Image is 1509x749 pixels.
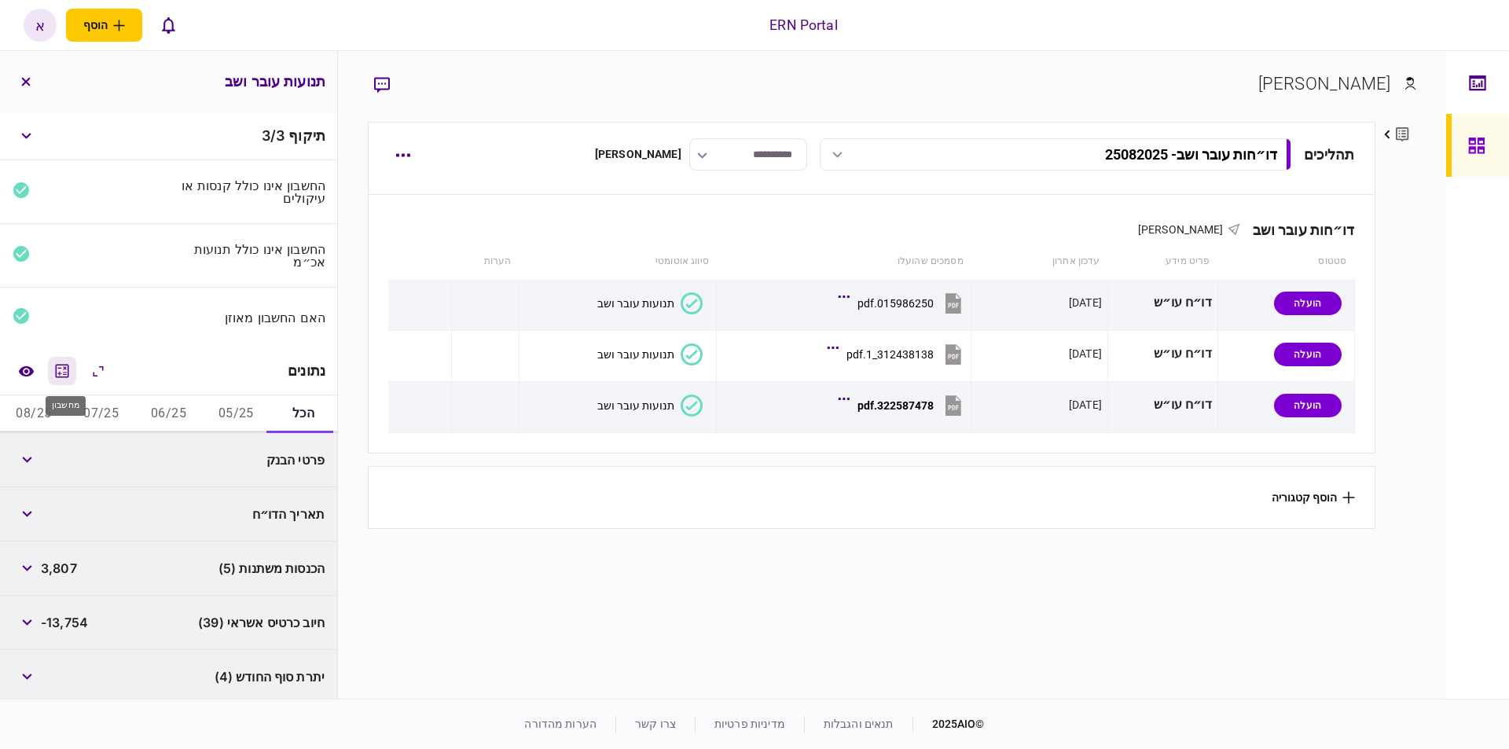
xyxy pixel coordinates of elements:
button: 07/25 [68,395,135,433]
span: תיקוף [288,127,325,144]
div: [PERSON_NAME] [595,146,681,163]
button: 015986250.pdf [842,285,965,321]
button: תנועות עובר ושב [597,343,703,365]
div: נתונים [288,363,325,379]
div: תאריך הדו״ח [175,508,325,520]
th: הערות [451,244,519,280]
a: הערות מהדורה [524,718,597,730]
th: עדכון אחרון [971,244,1108,280]
div: תהליכים [1304,144,1355,165]
span: חיוב כרטיס אשראי (39) [198,613,325,632]
button: פתח תפריט להוספת לקוח [66,9,142,42]
div: תנועות עובר ושב [597,297,674,310]
div: הועלה [1274,343,1342,366]
span: יתרת סוף החודש (4) [215,667,325,686]
span: הכנסות משתנות (5) [218,559,325,578]
div: תנועות עובר ושב [597,348,674,361]
div: החשבון אינו כולל תנועות אכ״מ [175,243,326,268]
div: ERN Portal [769,15,837,35]
button: א [24,9,57,42]
h3: תנועות עובר ושב [225,75,325,89]
button: הרחב\כווץ הכל [84,357,112,385]
div: פרטי הבנק [175,453,325,466]
div: דו״חות עובר ושב - 25082025 [1105,146,1277,163]
div: דו״ח עו״ש [1114,285,1212,321]
button: 312438138_1.pdf [831,336,965,372]
div: 322587478.pdf [857,399,934,412]
span: [PERSON_NAME] [1138,223,1224,236]
a: מדיניות פרטיות [714,718,785,730]
th: פריט מידע [1107,244,1217,280]
div: מחשבון [46,396,86,416]
div: [DATE] [1069,397,1102,413]
div: החשבון אינו כולל קנסות או עיקולים [175,179,326,204]
div: [DATE] [1069,346,1102,362]
button: תנועות עובר ושב [597,395,703,417]
a: תנאים והגבלות [824,718,894,730]
button: 06/25 [135,395,203,433]
span: 3,807 [41,559,77,578]
div: [DATE] [1069,295,1102,310]
button: פתח רשימת התראות [152,9,185,42]
div: [PERSON_NAME] [1258,71,1391,97]
div: הועלה [1274,292,1342,315]
button: דו״חות עובר ושב- 25082025 [820,138,1291,171]
div: דו״ח עו״ש [1114,387,1212,423]
div: 312438138_1.pdf [846,348,934,361]
div: דו״חות עובר ושב [1240,222,1355,238]
a: השוואה למסמך [12,357,40,385]
button: 05/25 [202,395,270,433]
button: תנועות עובר ושב [597,292,703,314]
span: -13,754 [41,613,88,632]
button: הוסף קטגוריה [1272,491,1355,504]
button: 322587478.pdf [842,387,965,423]
button: הכל [270,395,337,433]
div: הועלה [1274,394,1342,417]
div: דו״ח עו״ש [1114,336,1212,372]
div: תנועות עובר ושב [597,399,674,412]
button: מחשבון [48,357,76,385]
div: האם החשבון מאוזן [175,311,326,324]
th: סטטוס [1217,244,1354,280]
th: סיווג אוטומטי [520,244,717,280]
div: © 2025 AIO [912,716,985,732]
th: מסמכים שהועלו [717,244,971,280]
a: צרו קשר [635,718,676,730]
span: 3 / 3 [262,127,285,144]
div: 015986250.pdf [857,297,934,310]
